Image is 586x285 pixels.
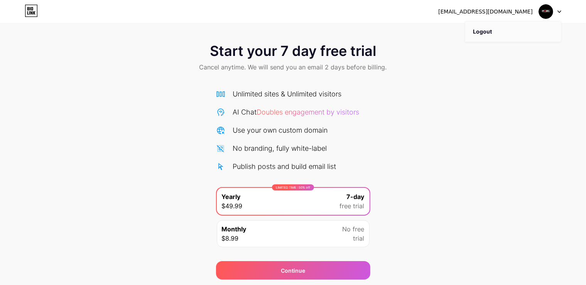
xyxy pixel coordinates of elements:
[222,201,243,211] span: $49.99
[222,234,239,243] span: $8.99
[233,125,328,135] div: Use your own custom domain
[233,107,360,117] div: AI Chat
[438,8,533,16] div: [EMAIL_ADDRESS][DOMAIN_NAME]
[340,201,365,211] span: free trial
[353,234,365,243] span: trial
[222,192,241,201] span: Yearly
[210,43,376,59] span: Start your 7 day free trial
[222,224,247,234] span: Monthly
[281,266,305,275] div: Continue
[343,224,365,234] span: No free
[233,89,342,99] div: Unlimited sites & Unlimited visitors
[272,184,314,191] div: LIMITED TIME : 50% off
[539,4,553,19] img: fuelwebmarketing
[199,62,387,72] span: Cancel anytime. We will send you an email 2 days before billing.
[233,161,336,172] div: Publish posts and build email list
[347,192,365,201] span: 7-day
[257,108,360,116] span: Doubles engagement by visitors
[465,21,561,42] li: Logout
[233,143,327,153] div: No branding, fully white-label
